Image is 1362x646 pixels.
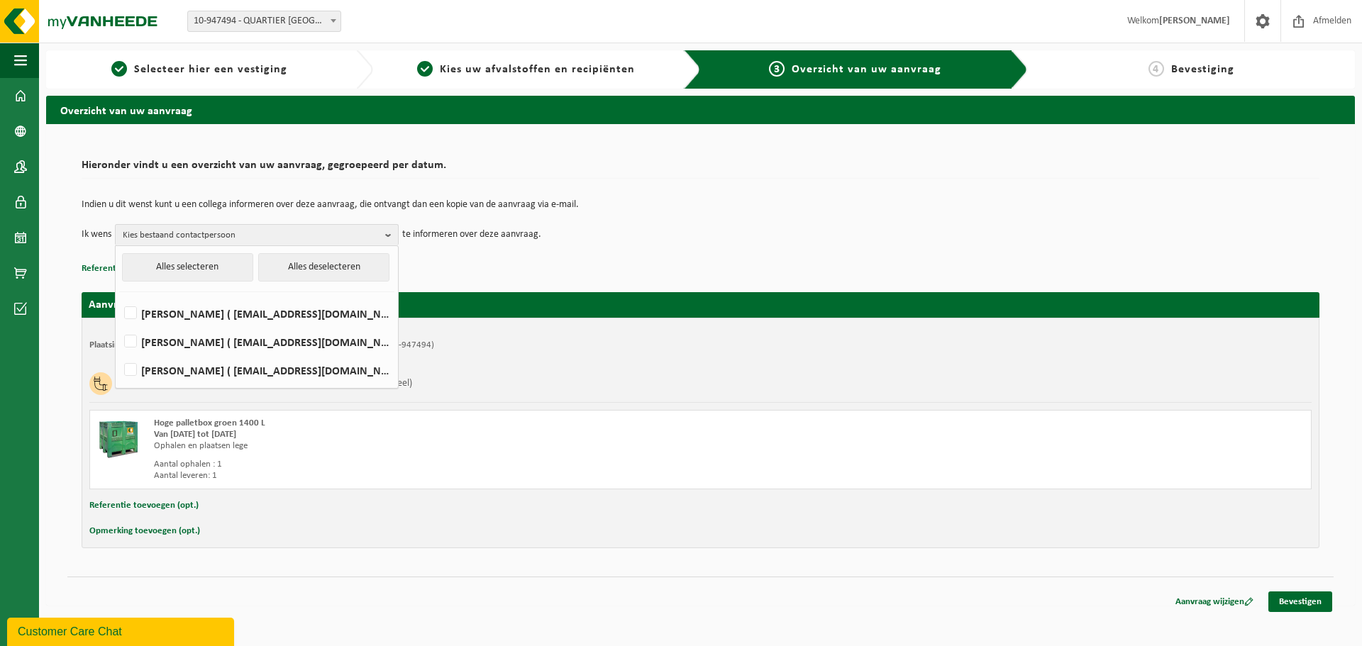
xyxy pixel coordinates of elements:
span: 10-947494 - QUARTIER NV - EKE [188,11,340,31]
a: Bevestigen [1268,591,1332,612]
span: Kies uw afvalstoffen en recipiënten [440,64,635,75]
strong: Plaatsingsadres: [89,340,151,350]
span: Hoge palletbox groen 1400 L [154,418,265,428]
div: Aantal ophalen : 1 [154,459,758,470]
span: Bevestiging [1171,64,1234,75]
button: Referentie toevoegen (opt.) [82,260,191,278]
span: Overzicht van uw aanvraag [792,64,941,75]
label: [PERSON_NAME] ( [EMAIL_ADDRESS][DOMAIN_NAME] ) [121,360,391,381]
span: Kies bestaand contactpersoon [123,225,380,246]
span: 2 [417,61,433,77]
iframe: chat widget [7,615,237,646]
p: Indien u dit wenst kunt u een collega informeren over deze aanvraag, die ontvangt dan een kopie v... [82,200,1319,210]
span: 3 [769,61,785,77]
a: 2Kies uw afvalstoffen en recipiënten [380,61,672,78]
a: 1Selecteer hier een vestiging [53,61,345,78]
img: PB-HB-1400-HPE-GN-01.png [97,418,140,460]
span: Selecteer hier een vestiging [134,64,287,75]
div: Ophalen en plaatsen lege [154,440,758,452]
button: Referentie toevoegen (opt.) [89,496,199,515]
span: 10-947494 - QUARTIER NV - EKE [187,11,341,32]
p: Ik wens [82,224,111,245]
label: [PERSON_NAME] ( [EMAIL_ADDRESS][DOMAIN_NAME] ) [121,331,391,352]
button: Alles deselecteren [258,253,389,282]
button: Opmerking toevoegen (opt.) [89,522,200,540]
a: Aanvraag wijzigen [1165,591,1264,612]
span: 1 [111,61,127,77]
button: Alles selecteren [122,253,253,282]
p: te informeren over deze aanvraag. [402,224,541,245]
strong: Van [DATE] tot [DATE] [154,430,236,439]
strong: [PERSON_NAME] [1159,16,1230,26]
button: Kies bestaand contactpersoon [115,224,399,245]
label: [PERSON_NAME] ( [EMAIL_ADDRESS][DOMAIN_NAME] ) [121,303,391,324]
span: 4 [1148,61,1164,77]
div: Aantal leveren: 1 [154,470,758,481]
h2: Hieronder vindt u een overzicht van uw aanvraag, gegroepeerd per datum. [82,160,1319,179]
h2: Overzicht van uw aanvraag [46,96,1355,123]
strong: Aanvraag voor [DATE] [89,299,195,311]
